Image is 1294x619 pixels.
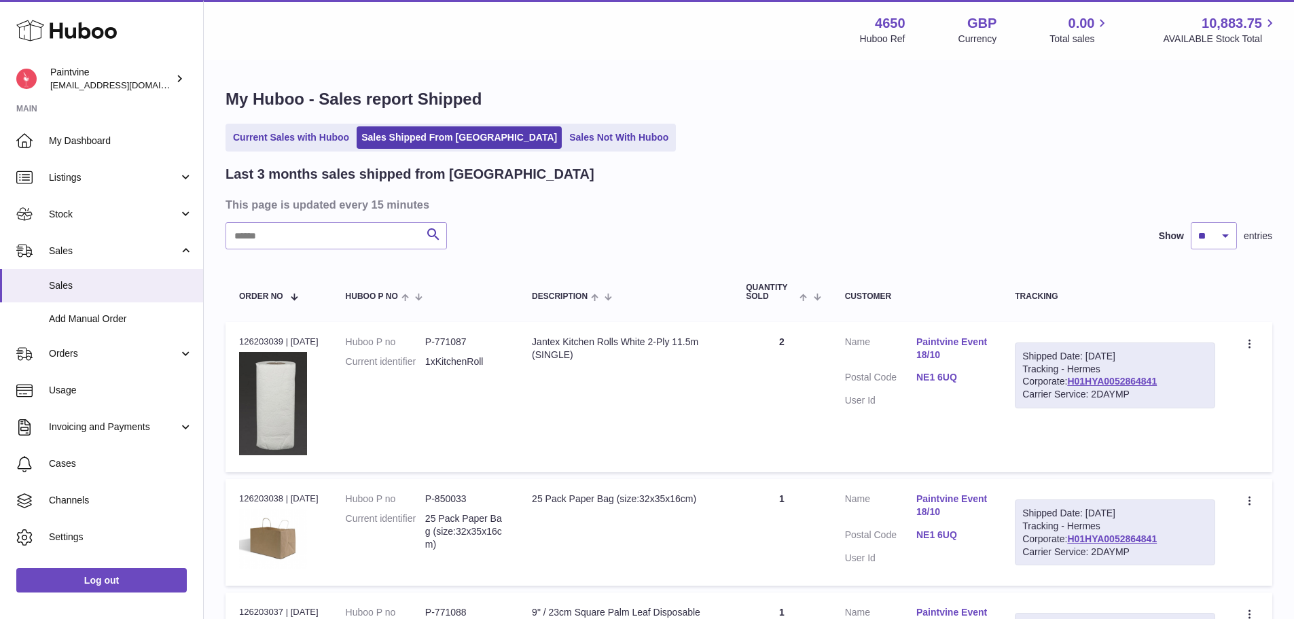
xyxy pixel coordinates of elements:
span: [EMAIL_ADDRESS][DOMAIN_NAME] [50,79,200,90]
span: Add Manual Order [49,313,193,325]
span: Sales [49,245,179,258]
span: Stock [49,208,179,221]
img: 1693934207.png [239,509,307,569]
div: 126203037 | [DATE] [239,606,319,618]
dd: 25 Pack Paper Bag (size:32x35x16cm) [425,512,505,551]
strong: GBP [967,14,996,33]
div: 126203039 | [DATE] [239,336,319,348]
div: 25 Pack Paper Bag (size:32x35x16cm) [532,493,719,506]
span: Usage [49,384,193,397]
dt: Postal Code [845,529,916,545]
dt: Huboo P no [346,493,425,506]
div: Currency [958,33,997,46]
div: Carrier Service: 2DAYMP [1022,388,1208,401]
a: H01HYA0052864841 [1067,376,1157,387]
div: Paintvine [50,66,173,92]
dt: Name [845,493,916,522]
a: 10,883.75 AVAILABLE Stock Total [1163,14,1278,46]
img: 1683653328.png [239,352,307,455]
span: Settings [49,531,193,544]
span: Channels [49,494,193,507]
span: entries [1244,230,1272,243]
a: NE1 6UQ [916,529,988,542]
a: Log out [16,568,187,593]
a: Sales Not With Huboo [564,126,673,149]
dt: Huboo P no [346,606,425,619]
dd: P-771088 [425,606,505,619]
label: Show [1159,230,1184,243]
td: 2 [732,322,831,472]
div: Tracking - Hermes Corporate: [1015,499,1215,566]
dt: Name [845,336,916,365]
div: Huboo Ref [860,33,905,46]
dt: Postal Code [845,371,916,387]
span: 0.00 [1068,14,1095,33]
span: Cases [49,457,193,470]
div: Customer [845,292,988,301]
span: My Dashboard [49,135,193,147]
span: Sales [49,279,193,292]
dt: Current identifier [346,355,425,368]
a: Paintvine Event 18/10 [916,493,988,518]
dd: P-771087 [425,336,505,349]
span: Invoicing and Payments [49,421,179,434]
a: Current Sales with Huboo [228,126,354,149]
a: H01HYA0052864841 [1067,533,1157,544]
dt: Current identifier [346,512,425,551]
dt: User Id [845,394,916,407]
span: Total sales [1049,33,1110,46]
span: Description [532,292,588,301]
strong: 4650 [875,14,905,33]
a: Sales Shipped From [GEOGRAPHIC_DATA] [357,126,562,149]
div: 126203038 | [DATE] [239,493,319,505]
img: euan@paintvine.co.uk [16,69,37,89]
div: Jantex Kitchen Rolls White 2-Ply 11.5m (SINGLE) [532,336,719,361]
span: Orders [49,347,179,360]
span: Order No [239,292,283,301]
div: Tracking [1015,292,1215,301]
dt: User Id [845,552,916,565]
span: Listings [49,171,179,184]
h2: Last 3 months sales shipped from [GEOGRAPHIC_DATA] [226,165,594,183]
dd: 1xKitchenRoll [425,355,505,368]
td: 1 [732,479,831,586]
div: Shipped Date: [DATE] [1022,507,1208,520]
dd: P-850033 [425,493,505,506]
div: Tracking - Hermes Corporate: [1015,342,1215,409]
h3: This page is updated every 15 minutes [226,197,1269,212]
a: Paintvine Event 18/10 [916,336,988,361]
span: AVAILABLE Stock Total [1163,33,1278,46]
h1: My Huboo - Sales report Shipped [226,88,1272,110]
div: Shipped Date: [DATE] [1022,350,1208,363]
dt: Huboo P no [346,336,425,349]
span: Quantity Sold [746,283,796,301]
a: 0.00 Total sales [1049,14,1110,46]
span: Huboo P no [346,292,398,301]
div: Carrier Service: 2DAYMP [1022,546,1208,559]
span: 10,883.75 [1202,14,1262,33]
a: NE1 6UQ [916,371,988,384]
